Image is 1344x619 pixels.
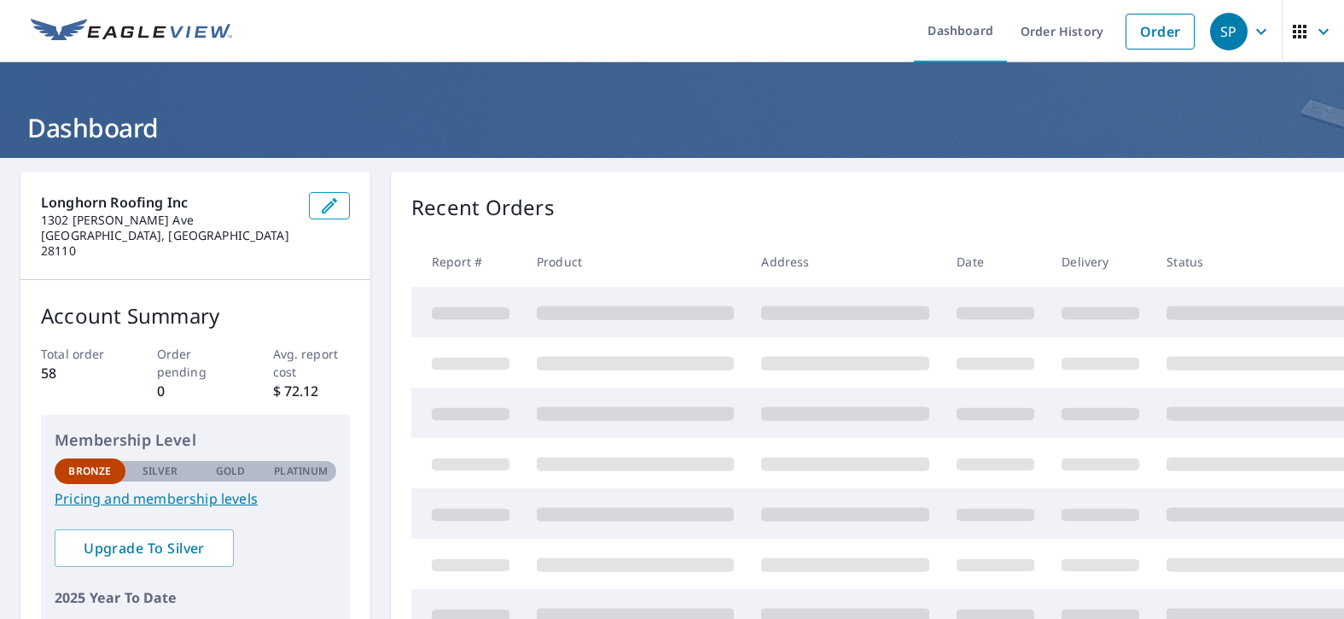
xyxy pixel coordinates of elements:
[68,464,111,479] p: Bronze
[55,587,336,608] p: 2025 Year To Date
[41,228,295,259] p: [GEOGRAPHIC_DATA], [GEOGRAPHIC_DATA] 28110
[273,381,351,401] p: $ 72.12
[523,237,748,287] th: Product
[411,192,555,223] p: Recent Orders
[55,429,336,452] p: Membership Level
[20,110,1324,145] h1: Dashboard
[31,19,232,44] img: EV Logo
[943,237,1048,287] th: Date
[55,488,336,509] a: Pricing and membership levels
[41,192,295,213] p: Longhorn Roofing Inc
[68,539,220,558] span: Upgrade To Silver
[1126,14,1195,50] a: Order
[273,345,351,381] p: Avg. report cost
[41,363,119,383] p: 58
[157,381,235,401] p: 0
[143,464,178,479] p: Silver
[1210,13,1248,50] div: SP
[1048,237,1153,287] th: Delivery
[274,464,328,479] p: Platinum
[41,213,295,228] p: 1302 [PERSON_NAME] Ave
[748,237,943,287] th: Address
[157,345,235,381] p: Order pending
[41,345,119,363] p: Total order
[41,301,350,331] p: Account Summary
[55,529,234,567] a: Upgrade To Silver
[411,237,523,287] th: Report #
[216,464,245,479] p: Gold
